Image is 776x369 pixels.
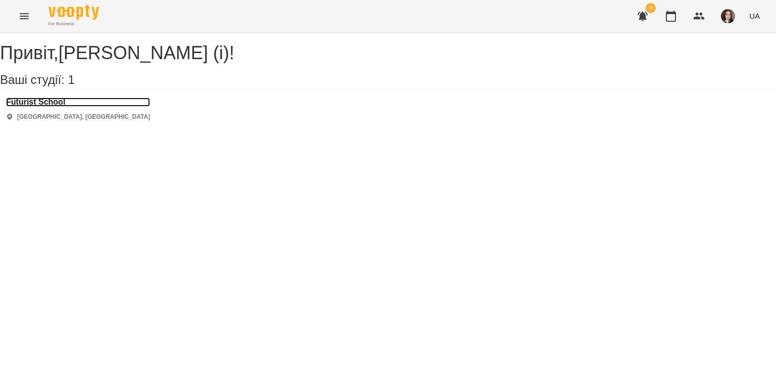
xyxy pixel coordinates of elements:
button: Menu [12,4,36,28]
span: For Business [48,21,99,27]
a: Futurist School [6,98,150,107]
span: 1 [68,73,74,86]
span: UA [749,11,760,21]
p: [GEOGRAPHIC_DATA], [GEOGRAPHIC_DATA] [17,113,150,121]
img: 44d3d6facc12e0fb6bd7f330c78647dd.jfif [721,9,735,23]
span: 4 [646,3,656,13]
img: Voopty Logo [48,5,99,20]
button: UA [745,7,764,25]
